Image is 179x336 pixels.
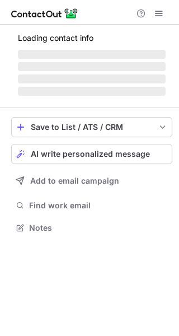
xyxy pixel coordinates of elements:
button: save-profile-one-click [11,117,172,137]
span: ‌ [18,74,166,83]
span: Notes [29,223,168,233]
span: ‌ [18,62,166,71]
span: ‌ [18,87,166,96]
button: Add to email campaign [11,171,172,191]
p: Loading contact info [18,34,166,43]
span: ‌ [18,50,166,59]
button: AI write personalized message [11,144,172,164]
span: Add to email campaign [30,176,119,185]
img: ContactOut v5.3.10 [11,7,78,20]
button: Find work email [11,198,172,213]
span: Find work email [29,200,168,211]
div: Save to List / ATS / CRM [31,123,153,132]
span: AI write personalized message [31,150,150,158]
button: Notes [11,220,172,236]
